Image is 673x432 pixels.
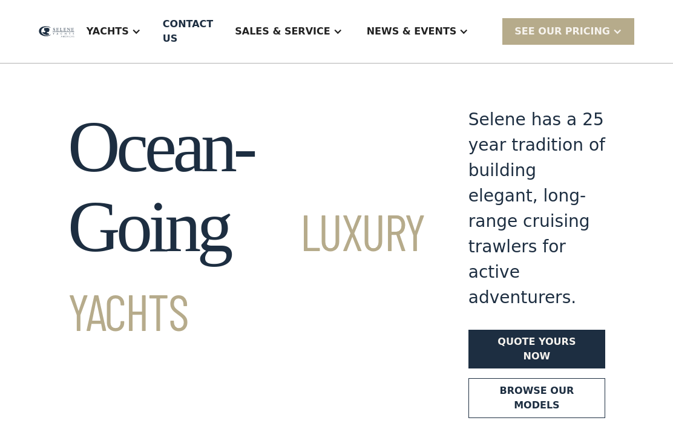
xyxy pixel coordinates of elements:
div: SEE Our Pricing [502,18,634,44]
h1: Ocean-Going [68,107,425,347]
div: Yachts [74,7,153,56]
div: Yachts [87,24,129,39]
div: Selene has a 25 year tradition of building elegant, long-range cruising trawlers for active adven... [468,107,605,310]
a: Browse our models [468,378,605,418]
div: News & EVENTS [355,7,481,56]
div: SEE Our Pricing [514,24,610,39]
div: Sales & Service [223,7,354,56]
span: Luxury Yachts [68,200,425,341]
div: News & EVENTS [367,24,457,39]
a: Quote yours now [468,330,605,368]
img: logo [39,26,74,38]
div: Sales & Service [235,24,330,39]
div: Contact US [163,17,213,46]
